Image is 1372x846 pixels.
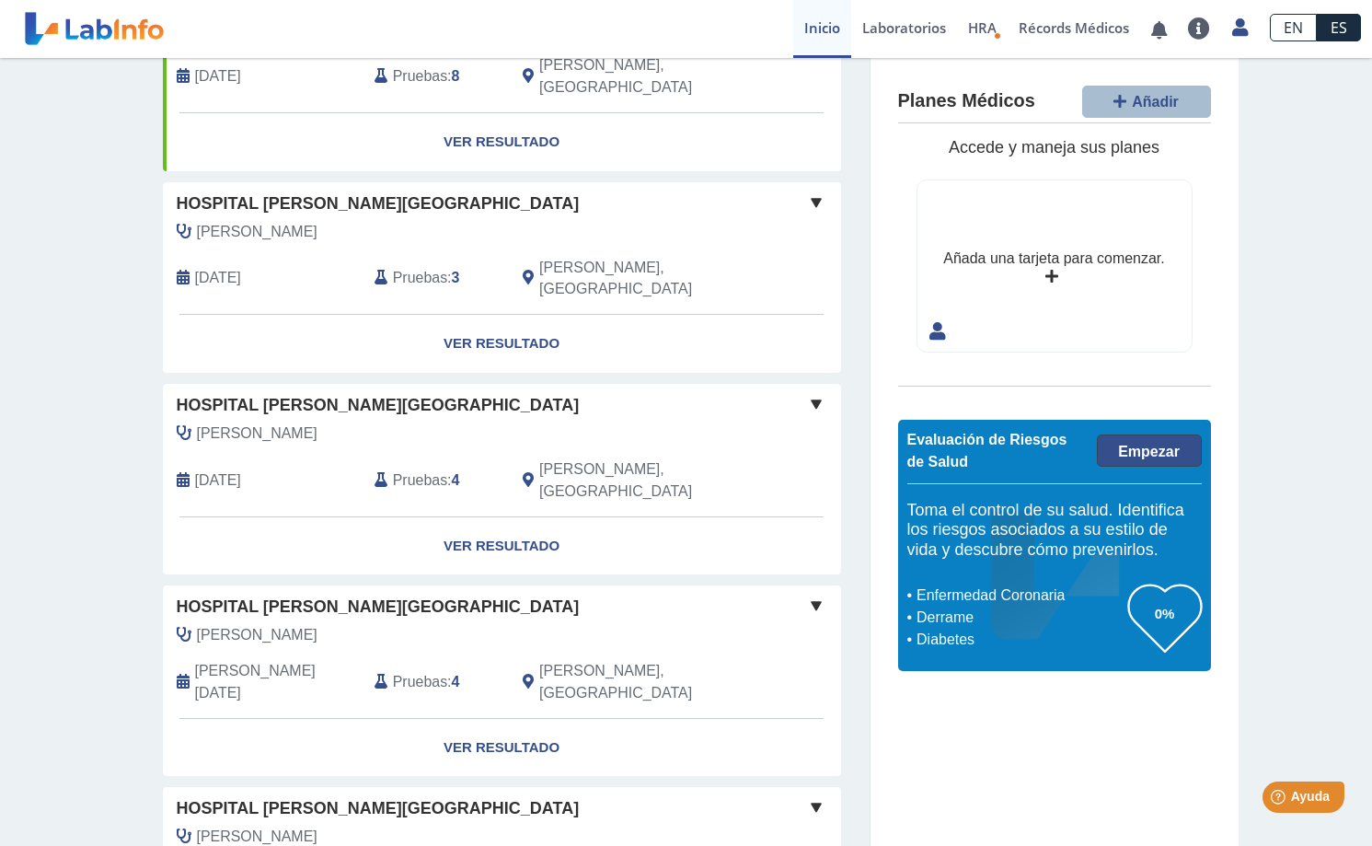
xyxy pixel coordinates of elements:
a: Ver Resultado [163,113,841,171]
li: Diabetes [912,629,1128,651]
span: Hospital [PERSON_NAME][GEOGRAPHIC_DATA] [177,191,580,216]
span: Hospital [PERSON_NAME][GEOGRAPHIC_DATA] [177,796,580,821]
b: 4 [452,674,460,690]
span: 2025-01-25 [195,660,361,704]
span: Accede y maneja sus planes [949,138,1159,156]
a: EN [1270,14,1317,41]
span: HRA [968,18,997,37]
span: 2025-08-23 [195,267,241,289]
b: 4 [452,472,460,488]
li: Derrame [912,607,1128,629]
b: 3 [452,270,460,285]
h4: Planes Médicos [898,90,1035,112]
span: Ponce, PR [539,458,743,503]
b: 8 [452,68,460,84]
span: Pruebas [393,267,447,289]
span: Evaluación de Riesgos de Salud [907,432,1067,469]
div: : [361,257,509,301]
span: Ponce, PR [539,54,743,99]
h5: Toma el control de su salud. Identifica los riesgos asociados a su estilo de vida y descubre cómo... [907,501,1202,561]
span: Gonzalez Sotomayor, Antonio [197,423,317,445]
a: Ver Resultado [163,315,841,373]
div: : [361,660,509,704]
span: Pruebas [393,671,447,693]
span: Rivera Vega, Carol [197,624,317,646]
a: Ver Resultado [163,517,841,575]
span: Empezar [1118,444,1180,459]
li: Enfermedad Coronaria [912,585,1128,607]
span: Ponce, PR [539,660,743,704]
iframe: Help widget launcher [1208,774,1352,826]
span: Hospital [PERSON_NAME][GEOGRAPHIC_DATA] [177,595,580,620]
span: 2020-09-10 [195,65,241,87]
span: Ponce, PR [539,257,743,301]
span: Hospital [PERSON_NAME][GEOGRAPHIC_DATA] [177,393,580,418]
div: : [361,458,509,503]
h3: 0% [1128,602,1202,625]
button: Añadir [1082,86,1211,118]
div: : [361,54,509,99]
a: Empezar [1097,435,1202,467]
span: Pruebas [393,469,447,492]
a: Ver Resultado [163,719,841,777]
span: Vilaro Chardon, Juan [197,221,317,243]
span: 2025-06-09 [195,469,241,492]
div: Añada una tarjeta para comenzar. [943,248,1164,270]
a: ES [1317,14,1361,41]
span: Pruebas [393,65,447,87]
span: Añadir [1132,94,1179,110]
